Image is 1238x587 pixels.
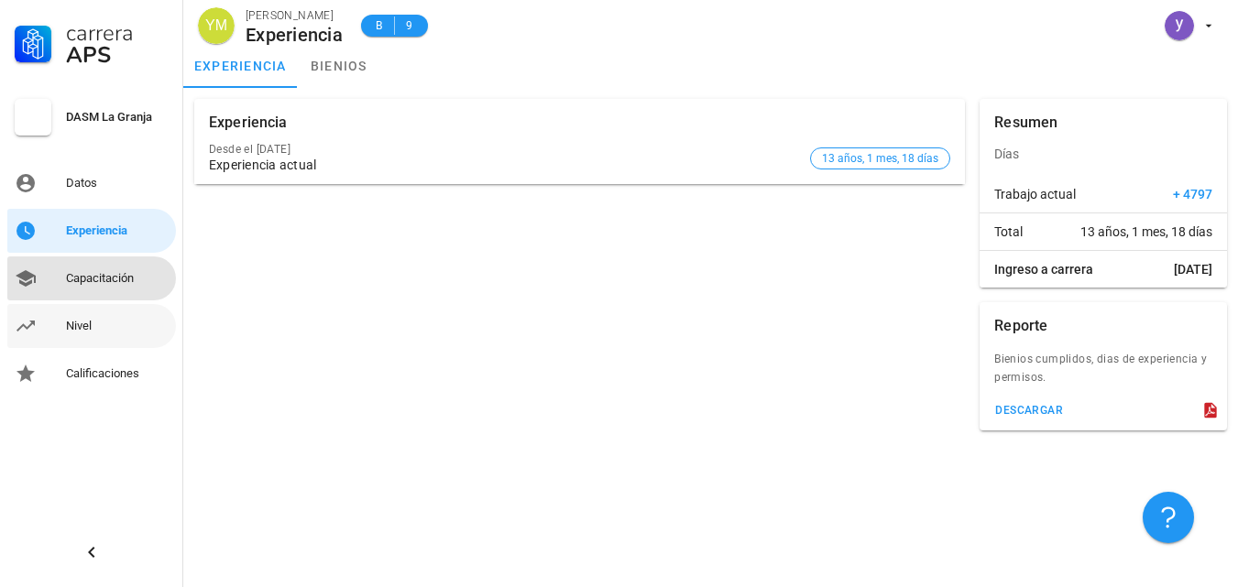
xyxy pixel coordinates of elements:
div: avatar [198,7,235,44]
span: 9 [402,16,417,35]
div: Desde el [DATE] [209,143,803,156]
div: APS [66,44,169,66]
span: B [372,16,387,35]
button: descargar [987,397,1070,423]
span: 13 años, 1 mes, 18 días [1080,223,1212,241]
a: bienios [298,44,380,88]
div: Reporte [994,302,1047,350]
div: descargar [994,404,1063,417]
span: Ingreso a carrera [994,260,1093,278]
div: avatar [1165,11,1194,40]
span: Total [994,223,1023,241]
div: Bienios cumplidos, dias de experiencia y permisos. [980,350,1227,397]
div: Días [980,132,1227,176]
span: YM [205,7,227,44]
div: Datos [66,176,169,190]
a: Capacitación [7,256,176,300]
div: DASM La Granja [66,110,169,125]
div: Experiencia [246,25,343,45]
a: experiencia [183,44,298,88]
div: [PERSON_NAME] [246,6,343,25]
a: Experiencia [7,209,176,253]
div: Capacitación [66,271,169,286]
div: Nivel [66,319,169,333]
span: 13 años, 1 mes, 18 días [822,148,938,168]
div: Experiencia actual [209,158,803,173]
a: Nivel [7,304,176,348]
div: Carrera [66,22,169,44]
span: + 4797 [1173,185,1212,203]
a: Calificaciones [7,352,176,396]
div: Experiencia [66,223,169,238]
div: Resumen [994,99,1057,147]
div: Calificaciones [66,366,169,381]
div: Experiencia [209,99,288,147]
span: [DATE] [1174,260,1212,278]
span: Trabajo actual [994,185,1076,203]
a: Datos [7,161,176,205]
